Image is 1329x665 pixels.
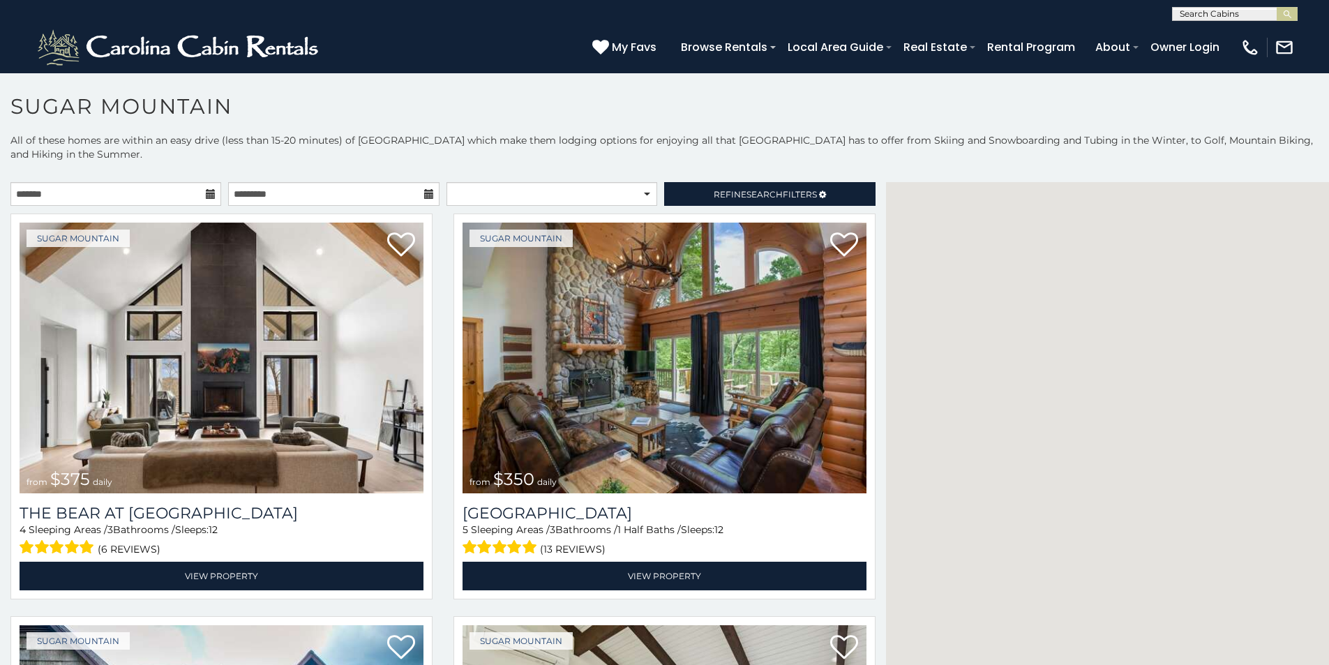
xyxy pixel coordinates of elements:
img: White-1-2.png [35,27,324,68]
span: 12 [209,523,218,536]
a: RefineSearchFilters [664,182,875,206]
a: Sugar Mountain [470,632,573,650]
span: $375 [50,469,90,489]
a: Sugar Mountain [27,230,130,247]
a: View Property [463,562,866,590]
a: Add to favorites [387,634,415,663]
div: Sleeping Areas / Bathrooms / Sleeps: [463,523,866,558]
img: 1714387646_thumbnail.jpeg [20,223,423,493]
a: Owner Login [1143,35,1226,59]
a: My Favs [592,38,660,57]
a: Add to favorites [830,634,858,663]
span: 1 Half Baths / [617,523,681,536]
a: from $350 daily [463,223,866,493]
span: from [470,477,490,487]
span: 3 [107,523,113,536]
span: Search [746,189,783,200]
span: 3 [550,523,555,536]
span: 12 [714,523,723,536]
img: mail-regular-white.png [1275,38,1294,57]
a: About [1088,35,1137,59]
span: 4 [20,523,26,536]
span: 5 [463,523,468,536]
a: Real Estate [896,35,974,59]
img: 1714398141_thumbnail.jpeg [463,223,866,493]
img: phone-regular-white.png [1240,38,1260,57]
a: from $375 daily [20,223,423,493]
span: (13 reviews) [540,540,606,558]
a: Sugar Mountain [470,230,573,247]
a: Local Area Guide [781,35,890,59]
span: $350 [493,469,534,489]
a: Add to favorites [387,231,415,260]
a: Add to favorites [830,231,858,260]
h3: The Bear At Sugar Mountain [20,504,423,523]
a: Rental Program [980,35,1082,59]
span: daily [93,477,112,487]
a: The Bear At [GEOGRAPHIC_DATA] [20,504,423,523]
span: from [27,477,47,487]
div: Sleeping Areas / Bathrooms / Sleeps: [20,523,423,558]
h3: Grouse Moor Lodge [463,504,866,523]
a: View Property [20,562,423,590]
a: [GEOGRAPHIC_DATA] [463,504,866,523]
span: My Favs [612,38,656,56]
a: Sugar Mountain [27,632,130,650]
span: daily [537,477,557,487]
span: (6 reviews) [98,540,160,558]
a: Browse Rentals [674,35,774,59]
span: Refine Filters [714,189,817,200]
